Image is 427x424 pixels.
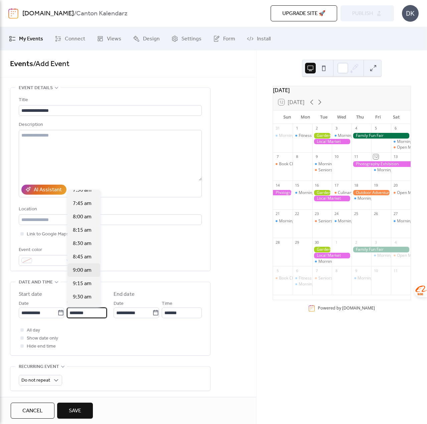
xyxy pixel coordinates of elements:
b: Canton Kalendarz [76,7,128,20]
div: Description [19,121,200,129]
button: AI Assistant [21,185,66,195]
div: Morning Yoga Bliss [299,281,334,287]
div: Open Mic Night [391,253,411,258]
div: 4 [353,126,359,131]
div: Morning Yoga Bliss [318,259,354,264]
div: Morning Yoga Bliss [338,133,374,139]
div: 3 [373,240,378,245]
div: 1 [334,240,339,245]
div: AI Assistant [34,186,62,194]
span: 9:45 am [73,306,92,314]
div: Outdoor Adventure Day [351,190,391,196]
span: Do not repeat [21,376,50,385]
div: Morning Yoga Bliss [351,275,371,281]
span: 7:30 am [73,186,92,194]
button: Upgrade site 🚀 [271,5,337,21]
span: 9:30 am [73,293,92,301]
span: Event details [19,84,53,92]
div: 2 [353,240,359,245]
div: Book Club Gathering [273,161,293,167]
div: Morning Yoga Bliss [371,167,391,173]
span: Connect [65,35,85,43]
img: logo [8,8,18,19]
div: Seniors' Social Tea [312,275,332,281]
div: 22 [295,211,300,216]
div: 8 [295,154,300,159]
div: Morning Yoga Bliss [299,190,334,196]
span: Views [107,35,121,43]
span: / Add Event [33,57,69,71]
div: Event color [19,246,72,254]
div: Morning Yoga Bliss [312,161,332,167]
div: Morning Yoga Bliss [351,196,371,201]
div: Local Market [312,196,352,201]
div: 19 [373,183,378,188]
div: Local Market [312,253,352,258]
div: 16 [314,183,319,188]
div: Morning Yoga Bliss [391,218,411,224]
div: 6 [393,126,398,131]
div: 11 [393,268,398,273]
div: Thu [351,111,369,124]
a: Events [10,57,33,71]
div: 23 [314,211,319,216]
button: Cancel [11,403,54,419]
span: All day [27,327,40,335]
span: Date [114,300,124,308]
div: 7 [275,154,280,159]
div: Gardening Workshop [312,247,332,252]
span: Upgrade site 🚀 [282,10,325,18]
span: Save [69,407,81,415]
div: Morning Yoga Bliss [338,218,374,224]
span: 8:45 am [73,253,92,261]
div: Open Mic Night [397,253,426,258]
div: Family Fun Fair [351,247,411,252]
div: Morning Yoga Bliss [377,167,413,173]
div: [DATE] [273,86,411,94]
button: Save [57,403,93,419]
a: Form [208,30,240,48]
div: Morning Yoga Bliss [312,259,332,264]
div: Photography Exhibition [351,161,411,167]
a: Views [92,30,126,48]
span: Date and time [19,278,53,286]
div: Powered by [318,305,375,311]
div: 7 [314,268,319,273]
a: Design [128,30,165,48]
div: Fitness Bootcamp [299,133,332,139]
div: Morning Yoga Bliss [279,218,315,224]
b: / [74,7,76,20]
div: Culinary Cooking Class [332,190,351,196]
div: Sat [387,111,405,124]
div: 28 [275,240,280,245]
div: 21 [275,211,280,216]
div: Morning Yoga Bliss [293,281,312,287]
span: 9:00 am [73,266,92,274]
a: Settings [166,30,206,48]
div: Fitness Bootcamp [299,275,332,281]
div: 4 [393,240,398,245]
div: Morning Yoga Bliss [332,218,351,224]
div: Culinary Cooking Class [338,190,380,196]
div: Morning Yoga Bliss [273,218,293,224]
div: Morning Yoga Bliss [332,133,351,139]
span: Time [67,300,78,308]
div: 30 [314,240,319,245]
div: 9 [353,268,359,273]
div: Local Market [312,139,352,145]
span: Hide end time [27,343,56,351]
div: 5 [275,268,280,273]
a: [DOMAIN_NAME] [342,305,375,311]
div: Wed [333,111,351,124]
div: Book Club Gathering [273,275,293,281]
div: 26 [373,211,378,216]
div: 12 [373,154,378,159]
div: Mon [296,111,314,124]
span: Settings [181,35,201,43]
div: Morning Yoga Bliss [358,196,393,201]
span: 8:15 am [73,226,92,234]
div: Morning Yoga Bliss [377,253,413,258]
span: Install [257,35,271,43]
div: Family Fun Fair [351,133,411,139]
